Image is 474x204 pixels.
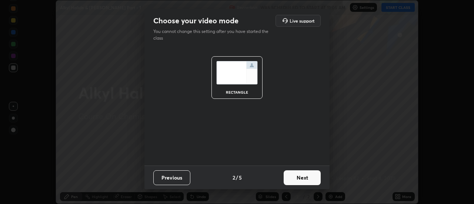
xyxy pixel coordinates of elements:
div: rectangle [222,90,252,94]
img: normalScreenIcon.ae25ed63.svg [216,61,258,84]
h4: / [236,174,238,181]
h4: 2 [233,174,235,181]
h2: Choose your video mode [153,16,238,26]
button: Previous [153,170,190,185]
button: Next [284,170,321,185]
p: You cannot change this setting after you have started the class [153,28,273,41]
h5: Live support [290,19,314,23]
h4: 5 [239,174,242,181]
